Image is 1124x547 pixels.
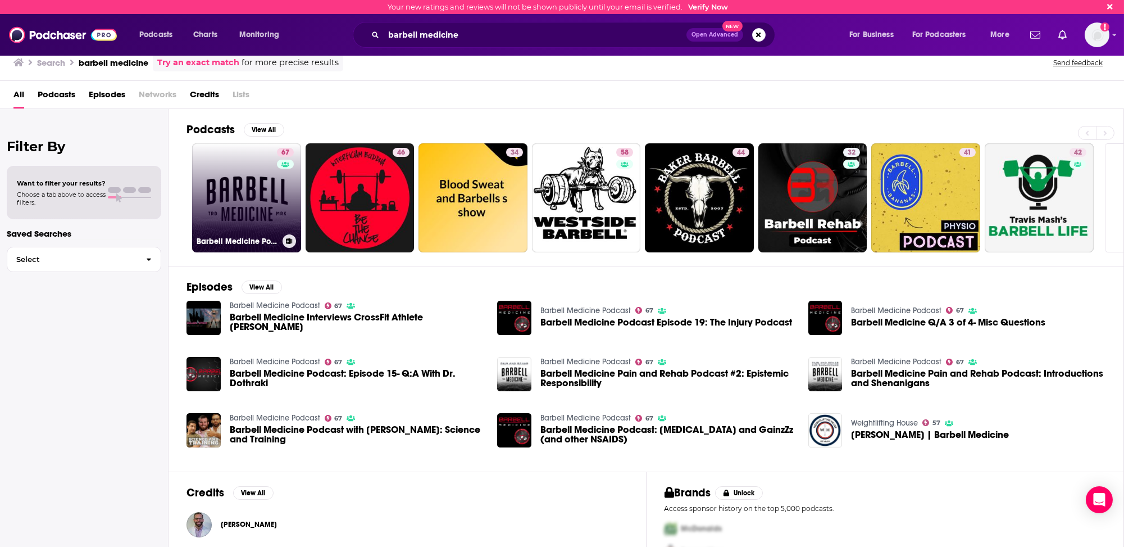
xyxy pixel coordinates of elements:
[946,307,964,314] a: 67
[1070,148,1086,157] a: 42
[186,486,274,500] a: CreditsView All
[737,147,745,159] span: 44
[808,357,843,391] a: Barbell Medicine Pain and Rehab Podcast: Introductions and Shenanigans
[7,247,161,272] button: Select
[388,3,728,11] div: Your new ratings and reviews will not be shown publicly until your email is verified.
[848,147,855,159] span: 32
[851,357,941,367] a: Barbell Medicine Podcast
[186,301,221,335] a: Barbell Medicine Interviews CrossFit Athlete Colleen Fotsch
[722,21,743,31] span: New
[186,512,212,537] img: Jordan Feigenbaum
[851,318,1045,327] a: Barbell Medicine Q/A 3 of 4- Misc Questions
[38,85,75,109] a: Podcasts
[808,301,843,335] img: Barbell Medicine Q/A 3 of 4- Misc Questions
[192,143,301,252] a: 67Barbell Medicine Podcast
[325,415,343,422] a: 67
[186,123,235,137] h2: Podcasts
[665,504,1106,513] p: Access sponsor history on the top 5,000 podcasts.
[7,138,161,155] h2: Filter By
[1100,22,1109,31] svg: Email not verified
[363,22,786,48] div: Search podcasts, credits, & more...
[13,85,24,109] a: All
[959,148,976,157] a: 41
[645,143,754,252] a: 44
[540,306,631,315] a: Barbell Medicine Podcast
[540,425,795,444] span: Barbell Medicine Podcast: [MEDICAL_DATA] and GainzZz (and other NSAIDS)
[985,143,1094,252] a: 42
[186,26,224,44] a: Charts
[233,85,249,109] span: Lists
[17,179,106,187] span: Want to filter your results?
[851,430,1009,440] a: Jordan Feigenbaum | Barbell Medicine
[1026,25,1045,44] a: Show notifications dropdown
[89,85,125,109] a: Episodes
[715,486,763,500] button: Unlock
[230,413,320,423] a: Barbell Medicine Podcast
[397,147,405,159] span: 46
[511,147,518,159] span: 34
[221,520,277,529] a: Jordan Feigenbaum
[37,57,65,68] h3: Search
[1085,22,1109,47] img: User Profile
[758,143,867,252] a: 32
[871,143,980,252] a: 41
[912,27,966,43] span: For Podcasters
[956,360,964,365] span: 67
[186,357,221,391] img: Barbell Medicine Podcast: Episode 15- Q:A With Dr. Dothraki
[686,28,743,42] button: Open AdvancedNew
[851,369,1105,388] a: Barbell Medicine Pain and Rehab Podcast: Introductions and Shenanigans
[635,307,653,314] a: 67
[1054,25,1071,44] a: Show notifications dropdown
[982,26,1023,44] button: open menu
[990,27,1009,43] span: More
[1085,22,1109,47] button: Show profile menu
[334,360,342,365] span: 67
[540,369,795,388] a: Barbell Medicine Pain and Rehab Podcast #2: Epistemic Responsibility
[233,486,274,500] button: View All
[306,143,415,252] a: 46
[230,313,484,332] span: Barbell Medicine Interviews CrossFit Athlete [PERSON_NAME]
[230,301,320,310] a: Barbell Medicine Podcast
[946,359,964,365] a: 67
[239,27,279,43] span: Monitoring
[230,357,320,367] a: Barbell Medicine Podcast
[7,256,137,263] span: Select
[497,301,531,335] img: Barbell Medicine Podcast Episode 19: The Injury Podcast
[932,421,940,426] span: 57
[325,359,343,365] a: 67
[540,357,631,367] a: Barbell Medicine Podcast
[325,302,343,309] a: 67
[9,24,117,46] img: Podchaser - Follow, Share and Rate Podcasts
[843,148,860,157] a: 32
[851,430,1009,440] span: [PERSON_NAME] | Barbell Medicine
[186,486,224,500] h2: Credits
[7,228,161,239] p: Saved Searches
[131,26,187,44] button: open menu
[334,304,342,309] span: 67
[645,416,653,421] span: 67
[540,425,795,444] a: Barbell Medicine Podcast: Ibuprofen and GainzZz (and other NSAIDS)
[497,413,531,447] img: Barbell Medicine Podcast: Ibuprofen and GainzZz (and other NSAIDS)
[334,416,342,421] span: 67
[186,123,284,137] a: PodcastsView All
[497,357,531,391] img: Barbell Medicine Pain and Rehab Podcast #2: Epistemic Responsibility
[1074,147,1082,159] span: 42
[79,57,148,68] h3: barbell medicine
[506,148,523,157] a: 34
[645,308,653,313] span: 67
[1050,58,1106,67] button: Send feedback
[808,413,843,447] img: Jordan Feigenbaum | Barbell Medicine
[230,425,484,444] span: Barbell Medicine Podcast with [PERSON_NAME]: Science and Training
[418,143,527,252] a: 34
[635,415,653,422] a: 67
[277,148,294,157] a: 67
[230,369,484,388] a: Barbell Medicine Podcast: Episode 15- Q:A With Dr. Dothraki
[186,413,221,447] img: Barbell Medicine Podcast with Greg Nuckols: Science and Training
